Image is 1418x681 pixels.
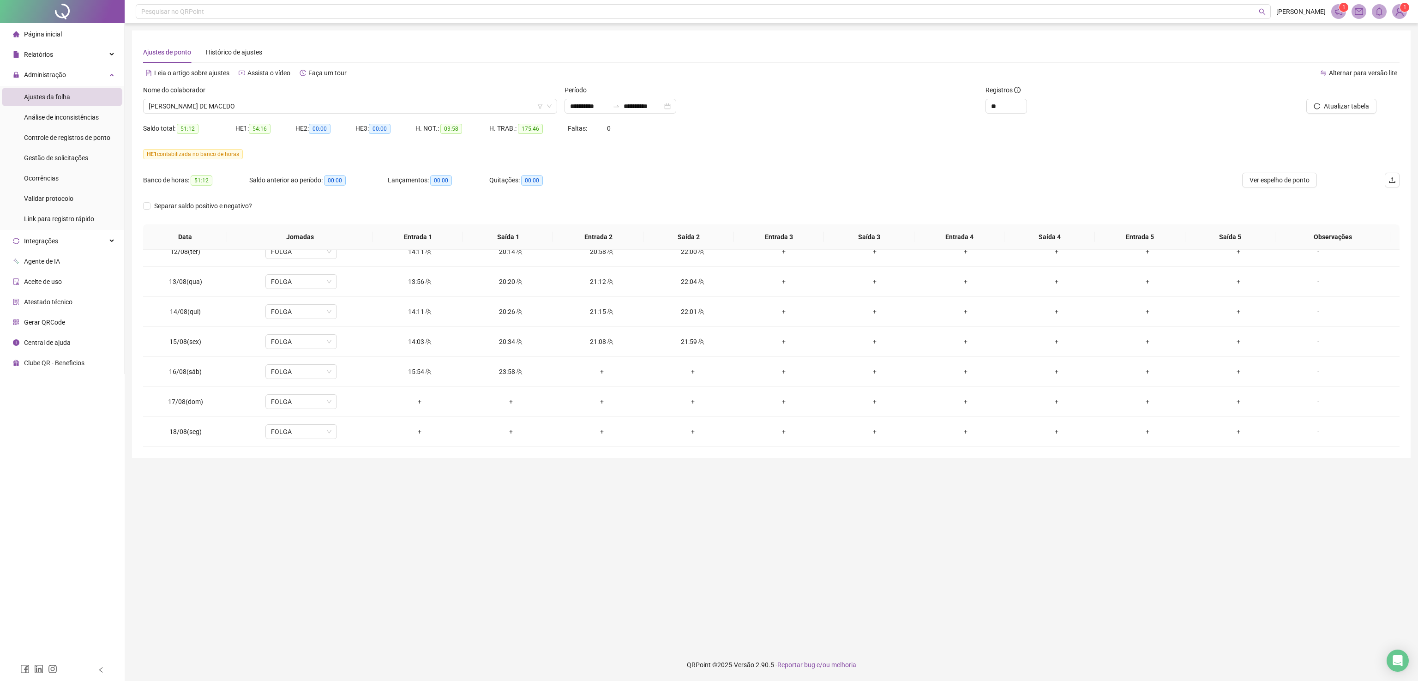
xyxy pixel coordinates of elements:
[382,337,458,347] div: 14:03
[24,319,65,326] span: Gerar QRCode
[382,367,458,377] div: 15:54
[1200,247,1276,257] div: +
[745,337,822,347] div: +
[734,224,824,250] th: Entrada 3
[655,247,731,257] div: 22:00
[697,278,704,285] span: team
[1275,224,1390,250] th: Observações
[440,124,462,134] span: 03:58
[473,247,549,257] div: 20:14
[235,123,295,134] div: HE 1:
[149,99,552,113] span: LIDIA DIAS DE MACEDO
[1018,337,1094,347] div: +
[1185,224,1276,250] th: Saída 5
[271,365,331,379] span: FOLGA
[143,149,243,159] span: contabilizada no banco de horas
[515,248,523,255] span: team
[206,48,262,56] span: Histórico de ajustes
[473,307,549,317] div: 20:26
[1291,307,1346,317] div: -
[169,368,202,375] span: 16/08(sáb)
[463,224,553,250] th: Saída 1
[24,114,99,121] span: Análise de inconsistências
[927,337,1003,347] div: +
[424,368,432,375] span: team
[170,308,201,315] span: 14/08(qui)
[424,308,432,315] span: team
[271,425,331,439] span: FOLGA
[13,319,19,325] span: qrcode
[24,51,53,58] span: Relatórios
[1200,397,1276,407] div: +
[927,277,1003,287] div: +
[1018,307,1094,317] div: +
[606,248,613,255] span: team
[473,367,549,377] div: 23:58
[1250,175,1310,185] span: Ver espelho de ponto
[24,154,88,162] span: Gestão de solicitações
[13,238,19,244] span: sync
[927,397,1003,407] div: +
[24,298,72,306] span: Atestado técnico
[1339,3,1348,12] sup: 1
[655,337,731,347] div: 21:59
[1329,69,1397,77] span: Alternar para versão lite
[1291,337,1346,347] div: -
[1109,247,1185,257] div: +
[927,247,1003,257] div: +
[1200,367,1276,377] div: +
[473,277,549,287] div: 20:20
[1109,397,1185,407] div: +
[143,123,235,134] div: Saldo total:
[836,307,913,317] div: +
[24,339,71,346] span: Central de ajuda
[607,125,611,132] span: 0
[1109,427,1185,437] div: +
[13,299,19,305] span: solution
[143,48,191,56] span: Ajustes de ponto
[424,338,432,345] span: team
[24,359,84,367] span: Clube QR - Beneficios
[388,175,489,186] div: Lançamentos:
[1291,247,1346,257] div: -
[1291,427,1346,437] div: -
[145,70,152,76] span: file-text
[382,427,458,437] div: +
[143,85,211,95] label: Nome do colaborador
[1314,103,1320,109] span: reload
[1200,427,1276,437] div: +
[424,278,432,285] span: team
[655,307,731,317] div: 22:01
[271,305,331,319] span: FOLGA
[271,335,331,349] span: FOLGA
[382,307,458,317] div: 14:11
[1283,232,1383,242] span: Observações
[473,397,549,407] div: +
[613,102,620,110] span: swap-right
[489,175,582,186] div: Quitações:
[239,70,245,76] span: youtube
[324,175,346,186] span: 00:00
[13,72,19,78] span: lock
[927,307,1003,317] div: +
[1306,99,1376,114] button: Atualizar tabela
[24,237,58,245] span: Integrações
[125,649,1418,681] footer: QRPoint © 2025 - 2.90.5 -
[927,427,1003,437] div: +
[564,337,640,347] div: 21:08
[824,224,914,250] th: Saída 3
[1004,224,1095,250] th: Saída 4
[271,395,331,409] span: FOLGA
[537,103,543,109] span: filter
[382,247,458,257] div: 14:11
[13,31,19,37] span: home
[1403,4,1406,11] span: 1
[564,307,640,317] div: 21:15
[564,397,640,407] div: +
[1200,337,1276,347] div: +
[1276,6,1326,17] span: [PERSON_NAME]
[1018,247,1094,257] div: +
[1291,277,1346,287] div: -
[734,661,754,669] span: Versão
[745,397,822,407] div: +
